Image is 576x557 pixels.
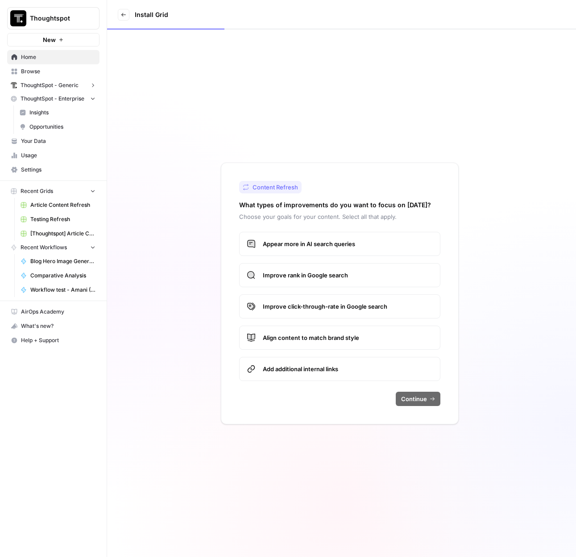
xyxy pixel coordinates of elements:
span: Insights [29,109,95,117]
button: ThoughtSpot - Enterprise [7,92,99,105]
button: ThoughtSpot - Generic [7,79,99,92]
button: Workspace: Thoughtspot [7,7,99,29]
a: Opportunities [16,120,99,134]
span: Browse [21,67,95,75]
a: Browse [7,64,99,79]
a: Settings [7,163,99,177]
span: Settings [21,166,95,174]
span: [Thoughtspot] Article Creation [30,230,95,238]
span: Usage [21,151,95,159]
a: Your Data [7,134,99,148]
button: New [7,33,99,46]
span: ThoughtSpot - Enterprise [21,95,84,103]
span: Your Data [21,137,95,145]
button: Recent Grids [7,184,99,198]
span: Appear more in AI search queries [263,239,433,248]
span: Help + Support [21,336,95,344]
a: AirOps Academy [7,305,99,319]
span: Testing Refresh [30,215,95,223]
a: Workflow test - Amani (Intelligent Insights) [17,283,99,297]
span: Content Refresh [253,183,298,192]
span: Comparative Analysis [30,272,95,280]
a: Blog Hero Image Generator [17,254,99,268]
span: AirOps Academy [21,308,95,316]
p: Choose your goals for your content. Select all that apply. [239,212,440,221]
h2: What types of improvements do you want to focus on [DATE]? [239,201,431,209]
span: ThoughtSpot - Generic [21,81,79,89]
img: Thoughtspot Logo [10,10,26,26]
button: Continue [396,392,440,406]
h3: Install Grid [135,10,168,19]
span: Article Content Refresh [30,201,95,209]
a: Testing Refresh [17,212,99,226]
span: Recent Workflows [21,243,67,251]
a: Comparative Analysis [17,268,99,283]
img: em6uifynyh9mio6ldxz8kkfnatao [11,82,17,88]
a: Usage [7,148,99,163]
span: Recent Grids [21,187,53,195]
a: [Thoughtspot] Article Creation [17,226,99,241]
span: Improve click-through-rate in Google search [263,302,433,311]
span: Continue [401,394,427,403]
a: Article Content Refresh [17,198,99,212]
span: Home [21,53,95,61]
span: Align content to match brand style [263,333,433,342]
a: Home [7,50,99,64]
button: What's new? [7,319,99,333]
a: Insights [16,105,99,120]
span: Thoughtspot [30,14,84,23]
span: Workflow test - Amani (Intelligent Insights) [30,286,95,294]
span: Add additional internal links [263,364,433,373]
span: Blog Hero Image Generator [30,257,95,265]
span: Opportunities [29,123,95,131]
span: New [43,35,56,44]
span: Improve rank in Google search [263,271,433,280]
div: What's new? [8,319,99,333]
button: Recent Workflows [7,241,99,254]
button: Help + Support [7,333,99,348]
